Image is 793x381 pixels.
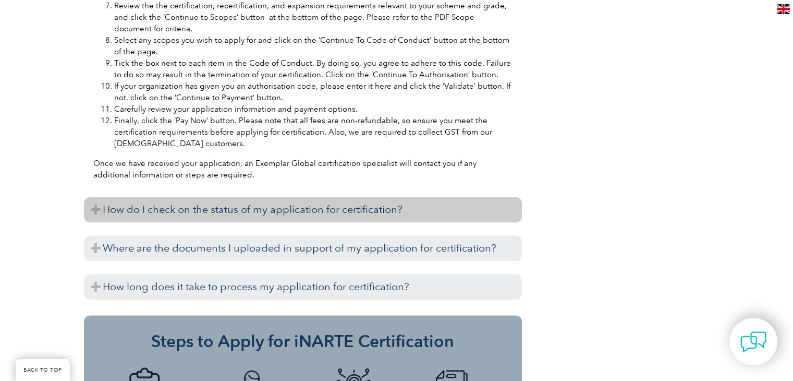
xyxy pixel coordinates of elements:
[100,331,506,352] h3: Steps to Apply for iNARTE Certification
[777,4,790,14] img: en
[740,329,766,355] img: contact-chat.png
[84,274,522,300] h3: How long does it take to process my application for certification?
[84,197,522,222] h3: How do I check on the status of my application for certification?
[114,115,513,149] li: Finally, click the ‘Pay Now’ button. Please note that all fees are non-refundable, so ensure you ...
[84,235,522,261] h3: Where are the documents I uploaded in support of my application for certification?
[114,103,513,115] li: Carefully review your application information and payment options.
[93,158,513,181] p: Once we have received your application, an Exemplar Global certification specialist will contact ...
[16,359,70,381] a: BACK TO TOP
[114,80,513,103] li: If your organization has given you an authorisation code, please enter it here and click the ‘Val...
[114,57,513,80] li: Tick the box next to each item in the Code of Conduct. By doing so, you agree to adhere to this c...
[114,34,513,57] li: Select any scopes you wish to apply for and click on the ‘Continue To Code of Conduct’ button at ...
